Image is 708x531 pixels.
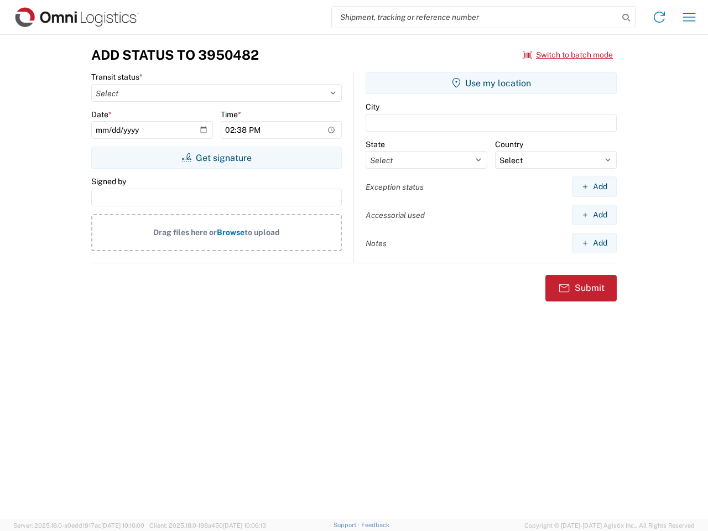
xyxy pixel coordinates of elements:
[13,522,144,529] span: Server: 2025.18.0-a0edd1917ac
[153,228,217,237] span: Drag files here or
[572,205,617,225] button: Add
[361,522,389,528] a: Feedback
[495,139,523,149] label: Country
[572,176,617,197] button: Add
[366,238,387,248] label: Notes
[524,520,695,530] span: Copyright © [DATE]-[DATE] Agistix Inc., All Rights Reserved
[523,46,613,64] button: Switch to batch mode
[366,102,379,112] label: City
[91,72,143,82] label: Transit status
[366,72,617,94] button: Use my location
[217,228,244,237] span: Browse
[149,522,266,529] span: Client: 2025.18.0-198a450
[332,7,618,28] input: Shipment, tracking or reference number
[366,139,385,149] label: State
[223,522,266,529] span: [DATE] 10:06:13
[91,47,259,63] h3: Add Status to 3950482
[334,522,361,528] a: Support
[572,233,617,253] button: Add
[91,110,112,119] label: Date
[366,210,425,220] label: Accessorial used
[221,110,241,119] label: Time
[366,182,424,192] label: Exception status
[91,147,342,169] button: Get signature
[545,275,617,301] button: Submit
[101,522,144,529] span: [DATE] 10:10:00
[244,228,280,237] span: to upload
[91,176,126,186] label: Signed by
